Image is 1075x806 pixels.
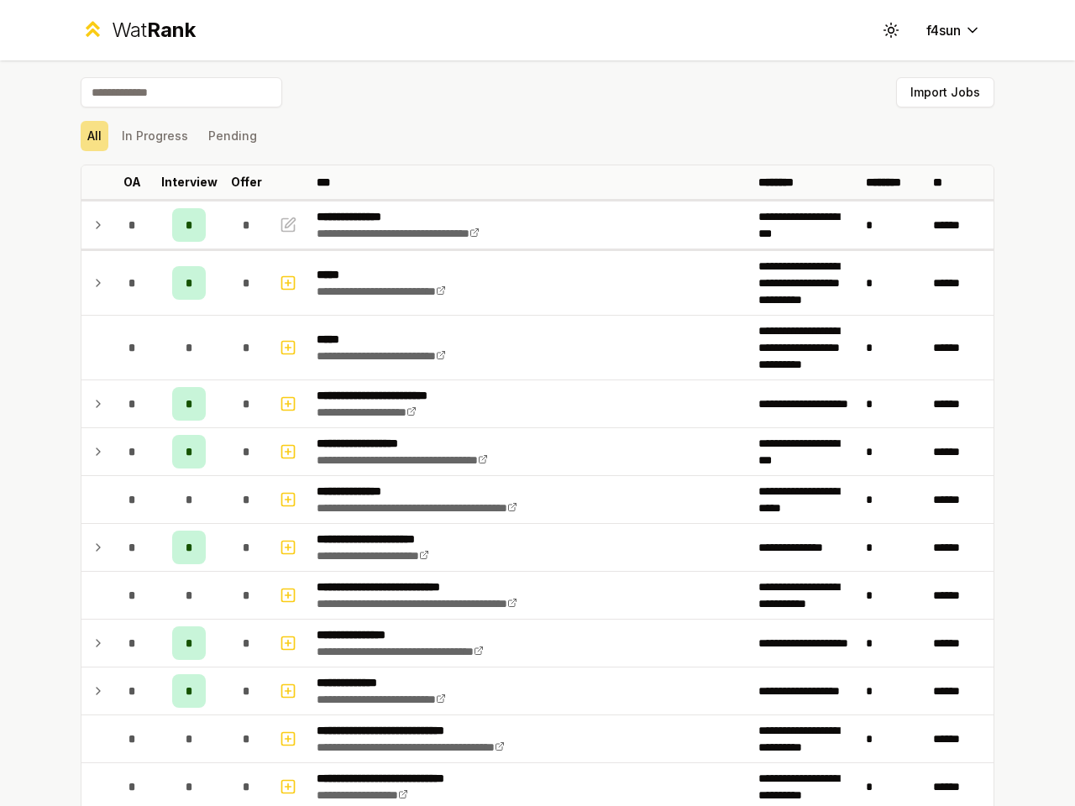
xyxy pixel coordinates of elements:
button: Pending [202,121,264,151]
button: Import Jobs [896,77,994,107]
p: Offer [231,174,262,191]
button: f4sun [913,15,994,45]
p: OA [123,174,141,191]
button: In Progress [115,121,195,151]
p: Interview [161,174,218,191]
button: All [81,121,108,151]
span: Rank [147,18,196,42]
a: WatRank [81,17,196,44]
div: Wat [112,17,196,44]
span: f4sun [926,20,961,40]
